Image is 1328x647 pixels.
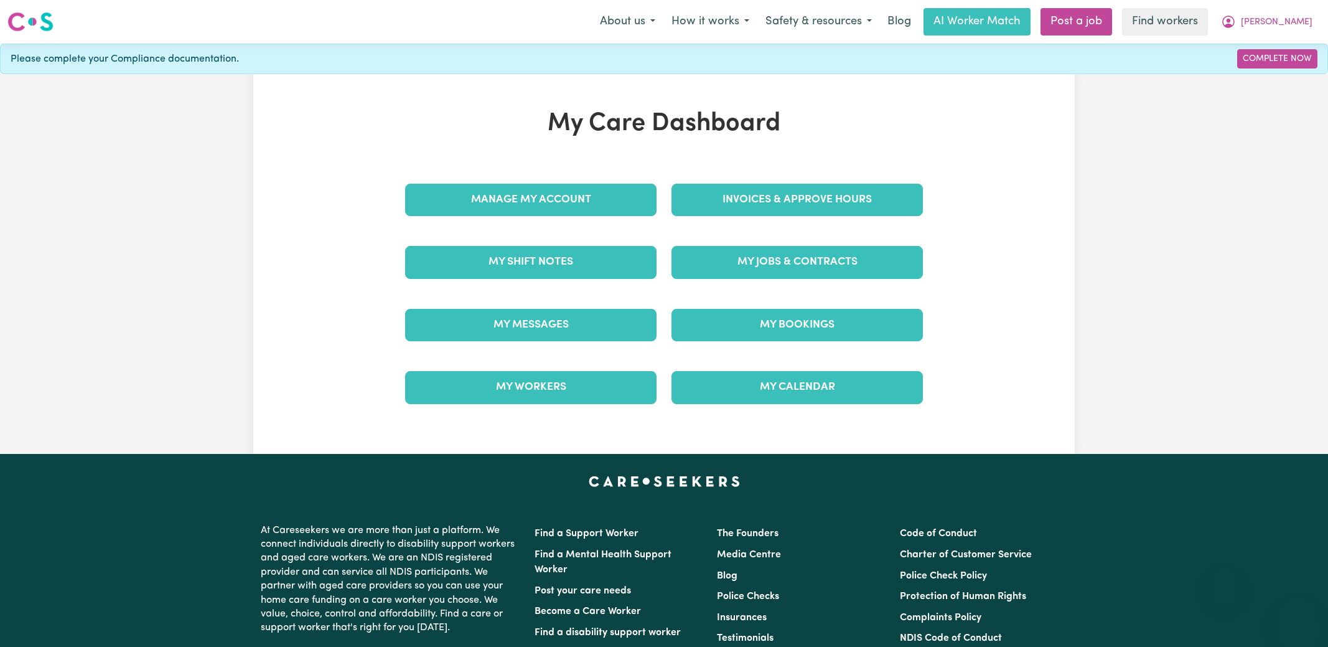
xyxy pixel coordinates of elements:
a: Complaints Policy [900,613,981,623]
a: My Messages [405,309,657,341]
a: My Shift Notes [405,246,657,278]
a: Post a job [1040,8,1112,35]
a: Complete Now [1237,49,1317,68]
a: Media Centre [717,550,781,560]
a: Insurances [717,613,767,623]
a: The Founders [717,529,779,539]
a: Find a Mental Health Support Worker [535,550,671,575]
a: Invoices & Approve Hours [671,184,923,216]
a: Police Check Policy [900,571,987,581]
a: Charter of Customer Service [900,550,1032,560]
a: Testimonials [717,633,774,643]
a: Become a Care Worker [535,607,641,616]
a: Careseekers logo [7,7,54,36]
a: Blog [880,8,919,35]
a: Find a disability support worker [535,628,681,638]
button: How it works [663,9,757,35]
p: At Careseekers we are more than just a platform. We connect individuals directly to disability su... [261,519,520,640]
a: My Calendar [671,371,923,404]
h1: My Care Dashboard [398,109,930,139]
button: My Account [1213,9,1321,35]
a: My Bookings [671,309,923,341]
iframe: Button to launch messaging window [1278,597,1318,637]
a: NDIS Code of Conduct [900,633,1002,643]
a: Find a Support Worker [535,529,638,539]
button: Safety & resources [757,9,880,35]
a: AI Worker Match [924,8,1031,35]
a: Blog [717,571,737,581]
a: Find workers [1122,8,1208,35]
span: [PERSON_NAME] [1241,16,1312,29]
span: Please complete your Compliance documentation. [11,52,239,67]
a: Manage My Account [405,184,657,216]
a: Protection of Human Rights [900,592,1026,602]
a: Post your care needs [535,586,631,596]
a: Code of Conduct [900,529,977,539]
a: My Workers [405,371,657,404]
button: About us [592,9,663,35]
a: Police Checks [717,592,779,602]
img: Careseekers logo [7,11,54,33]
iframe: Close message [1212,567,1237,592]
a: Careseekers home page [589,476,740,486]
a: My Jobs & Contracts [671,246,923,278]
